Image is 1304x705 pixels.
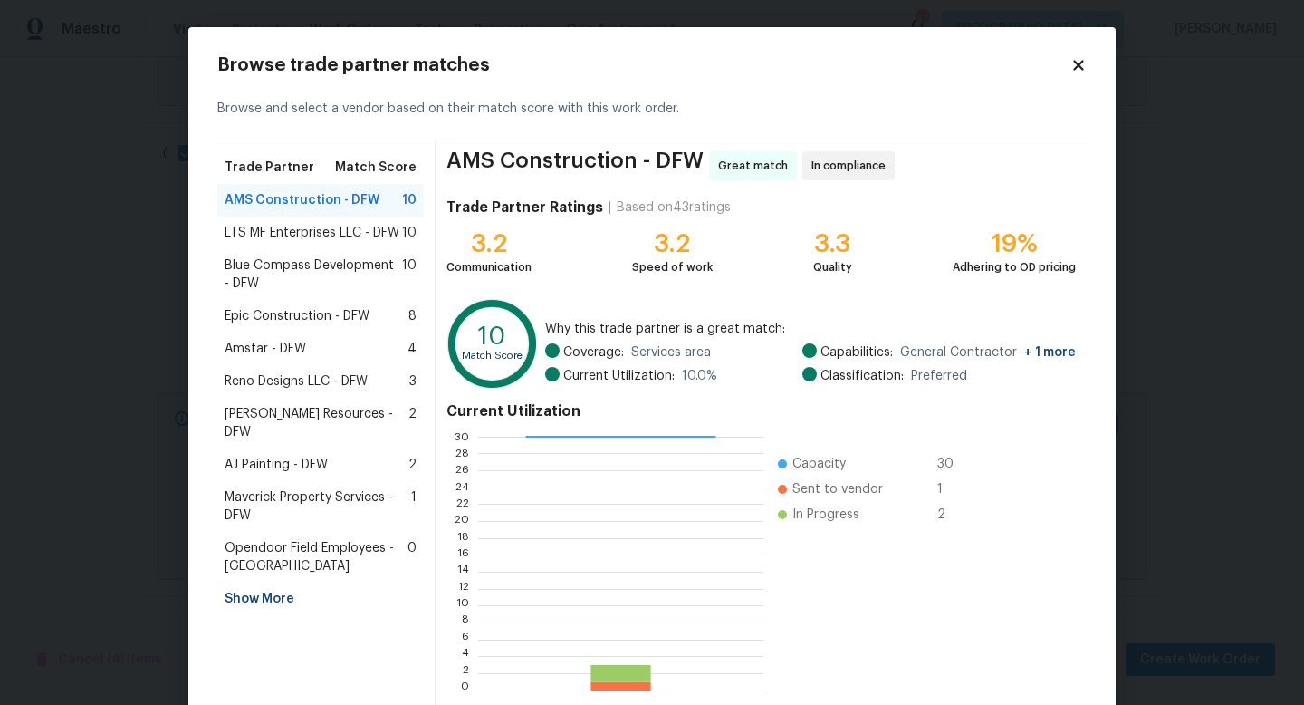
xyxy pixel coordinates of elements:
[461,685,469,696] text: 0
[455,431,469,442] text: 30
[617,198,731,217] div: Based on 43 ratings
[545,320,1076,338] span: Why this trade partner is a great match:
[682,367,717,385] span: 10.0 %
[225,256,402,293] span: Blue Compass Development - DFW
[563,343,624,362] span: Coverage:
[225,224,399,242] span: LTS MF Enterprises LLC - DFW
[217,56,1070,74] h2: Browse trade partner matches
[458,584,469,594] text: 12
[632,258,713,276] div: Speed of work
[225,340,306,358] span: Amstar - DFW
[407,340,417,358] span: 4
[953,235,1076,253] div: 19%
[937,480,966,498] span: 1
[811,157,893,175] span: In compliance
[478,324,506,349] text: 10
[402,191,417,209] span: 10
[457,533,469,544] text: 18
[900,343,1076,362] span: General Contractor
[225,539,407,575] span: Opendoor Field Employees - [GEOGRAPHIC_DATA]
[225,372,368,391] span: Reno Designs LLC - DFW
[937,455,966,473] span: 30
[462,651,469,662] text: 4
[632,235,713,253] div: 3.2
[446,151,704,180] span: AMS Construction - DFW
[335,159,417,177] span: Match Score
[457,549,469,560] text: 16
[225,405,408,441] span: [PERSON_NAME] Resources - DFW
[820,343,893,362] span: Capabilities:
[408,456,417,474] span: 2
[455,448,469,459] text: 28
[603,198,617,217] div: |
[631,343,711,362] span: Services area
[446,198,603,217] h4: Trade Partner Ratings
[455,465,469,476] text: 26
[563,367,675,385] span: Current Utilization:
[217,78,1087,140] div: Browse and select a vendor based on their match score with this work order.
[225,307,369,325] span: Epic Construction - DFW
[462,617,469,628] text: 8
[457,566,469,577] text: 14
[792,506,859,524] span: In Progress
[456,498,469,509] text: 22
[411,488,417,525] span: 1
[402,256,417,293] span: 10
[446,402,1076,420] h4: Current Utilization
[792,480,883,498] span: Sent to vendor
[408,307,417,325] span: 8
[953,258,1076,276] div: Adhering to OD pricing
[937,506,966,524] span: 2
[455,482,469,493] text: 24
[462,351,523,361] text: Match Score
[455,516,469,526] text: 20
[446,258,532,276] div: Communication
[408,405,417,441] span: 2
[911,367,967,385] span: Preferred
[820,367,904,385] span: Classification:
[718,157,795,175] span: Great match
[225,159,314,177] span: Trade Partner
[225,456,328,474] span: AJ Painting - DFW
[462,634,469,645] text: 6
[1024,346,1076,359] span: + 1 more
[446,235,532,253] div: 3.2
[402,224,417,242] span: 10
[217,583,424,615] div: Show More
[792,455,846,473] span: Capacity
[813,258,852,276] div: Quality
[813,235,852,253] div: 3.3
[463,668,469,679] text: 2
[407,539,417,575] span: 0
[456,600,469,611] text: 10
[225,191,379,209] span: AMS Construction - DFW
[409,372,417,391] span: 3
[225,488,411,525] span: Maverick Property Services - DFW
